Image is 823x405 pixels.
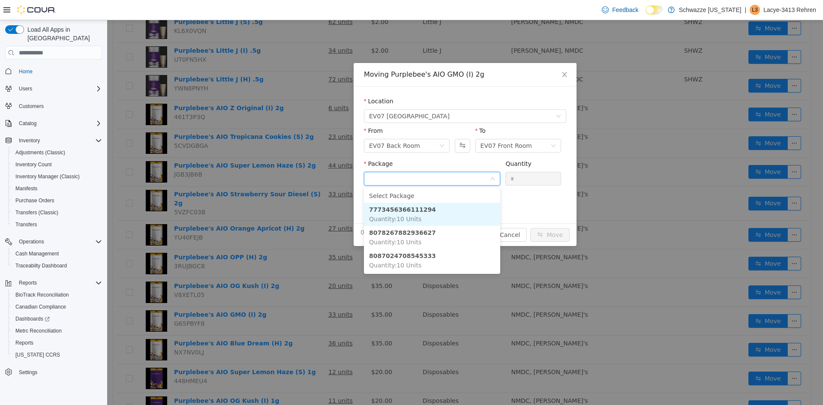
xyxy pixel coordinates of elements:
a: Feedback [598,1,642,18]
label: Package [257,140,285,147]
span: Canadian Compliance [15,303,66,310]
button: Transfers (Classic) [9,207,105,219]
a: Manifests [12,183,41,194]
nav: Complex example [5,61,102,401]
i: icon: down [444,123,449,129]
i: icon: close [454,51,461,58]
span: Catalog [15,118,102,129]
a: Traceabilty Dashboard [12,261,70,271]
a: Cash Management [12,249,62,259]
i: icon: down [332,123,337,129]
button: [US_STATE] CCRS [9,349,105,361]
button: Adjustments (Classic) [9,147,105,159]
label: To [368,107,378,114]
span: Catalog [19,120,36,127]
span: Feedback [612,6,638,14]
label: Quantity [398,140,424,147]
span: Dashboards [12,314,102,324]
span: Settings [15,367,102,378]
span: Purchase Orders [15,197,54,204]
button: Traceabilty Dashboard [9,260,105,272]
span: BioTrack Reconciliation [15,291,69,298]
span: Cash Management [15,250,59,257]
span: Traceabilty Dashboard [12,261,102,271]
button: icon: swapMove [423,208,463,222]
a: Home [15,66,36,77]
button: Canadian Compliance [9,301,105,313]
span: Inventory Manager (Classic) [12,171,102,182]
button: Users [15,84,36,94]
a: Metrc Reconciliation [12,326,65,336]
span: Manifests [12,183,102,194]
button: Manifests [9,183,105,195]
a: Purchase Orders [12,195,58,206]
span: Transfers (Classic) [15,209,58,216]
span: Users [19,85,32,92]
li: 7773456366111294 [257,183,393,206]
button: Swap [348,119,363,132]
div: Lacye-3413 Rehren [750,5,760,15]
span: Metrc Reconciliation [12,326,102,336]
a: Adjustments (Classic) [12,147,69,158]
span: Inventory Count [15,161,52,168]
a: Inventory Manager (Classic) [12,171,83,182]
span: Inventory Manager (Classic) [15,173,80,180]
span: Reports [12,338,102,348]
span: Transfers [12,219,102,230]
button: Settings [2,366,105,378]
span: Quantity : 10 Units [262,195,314,202]
label: Location [257,78,286,84]
li: Select Package [257,169,393,183]
p: | [745,5,746,15]
span: Load All Apps in [GEOGRAPHIC_DATA] [24,25,102,42]
span: Reports [19,279,37,286]
span: Reports [15,339,33,346]
a: Dashboards [9,313,105,325]
span: Home [19,68,33,75]
p: Lacye-3413 Rehren [763,5,816,15]
span: Operations [15,237,102,247]
button: Purchase Orders [9,195,105,207]
span: Traceabilty Dashboard [15,262,67,269]
span: Inventory [19,137,40,144]
strong: 8087024708545333 [262,232,329,239]
button: Operations [2,236,105,248]
a: Settings [15,367,41,378]
a: Inventory Count [12,159,55,170]
span: Quantity : 10 Units [262,219,314,225]
button: Metrc Reconciliation [9,325,105,337]
input: Dark Mode [646,6,664,15]
p: Schwazze [US_STATE] [679,5,742,15]
button: Home [2,65,105,77]
i: icon: down [383,156,388,162]
button: Inventory [15,135,43,146]
a: [US_STATE] CCRS [12,350,63,360]
label: From [257,107,276,114]
button: Inventory Count [9,159,105,171]
button: Reports [15,278,40,288]
span: Purchase Orders [12,195,102,206]
input: Quantity [399,152,454,165]
button: Catalog [15,118,40,129]
span: Cash Management [12,249,102,259]
li: 8078267882936627 [257,206,393,229]
button: Reports [2,277,105,289]
button: Catalog [2,117,105,129]
span: Adjustments (Classic) [12,147,102,158]
span: Manifests [15,185,37,192]
span: Users [15,84,102,94]
span: Operations [19,238,44,245]
button: Customers [2,100,105,112]
a: Customers [15,101,47,111]
span: Quantity : 10 Units [262,242,314,249]
button: Reports [9,337,105,349]
span: EV07 Paradise Hills [262,90,342,102]
a: Reports [12,338,37,348]
span: Home [15,66,102,76]
span: Reports [15,278,102,288]
span: Settings [19,369,37,376]
strong: 8078267882936627 [262,209,329,216]
button: Users [2,83,105,95]
span: Transfers (Classic) [12,207,102,218]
